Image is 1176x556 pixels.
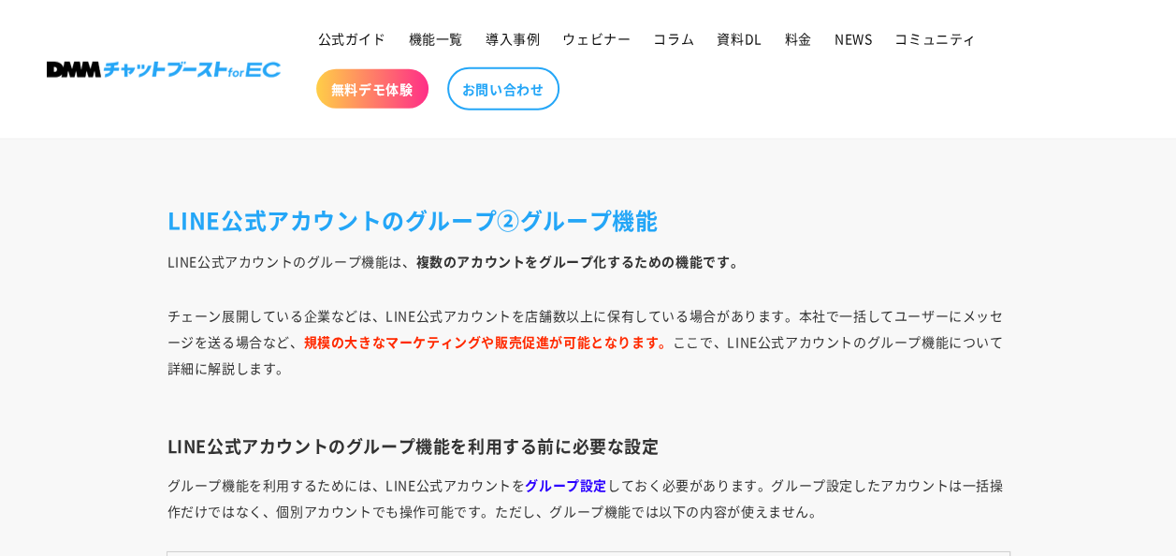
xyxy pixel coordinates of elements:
strong: グループ設定 [525,476,607,494]
span: お問い合わせ [462,80,544,97]
a: 料金 [774,19,823,58]
span: 公式ガイド [318,30,386,47]
strong: 規模の大きなマーケティングや販売促進が可能となります。 [304,332,673,351]
a: コミュニティ [883,19,988,58]
p: グループ機能を利用するためには、LINE公式アカウントを しておく必要があります。グループ設定したアカウントは一括操作だけではなく、個別アカウントでも操作可能です。ただし、グループ機能では以下の... [167,472,1009,524]
span: 料金 [785,30,812,47]
a: コラム [642,19,705,58]
h2: LINE公式アカウントのグループ②グループ機能 [167,205,1009,234]
span: コラム [653,30,694,47]
span: 資料DL [717,30,762,47]
span: 無料デモ体験 [331,80,414,97]
h3: LINE公式アカウントのグループ機能を利用する前に必要な設定 [167,435,1009,457]
span: NEWS [835,30,872,47]
img: 株式会社DMM Boost [47,62,281,78]
a: NEWS [823,19,883,58]
a: 無料デモ体験 [316,69,428,109]
a: 導入事例 [474,19,551,58]
span: コミュニティ [894,30,977,47]
p: LINE公式アカウントのグループ機能は、 [167,248,1009,274]
a: 機能一覧 [398,19,474,58]
a: お問い合わせ [447,67,559,110]
span: 導入事例 [486,30,540,47]
strong: 複数のアカウントをグループ化するための機能です。 [416,252,744,271]
a: 資料DL [705,19,773,58]
span: 機能一覧 [409,30,463,47]
p: チェーン展開している企業などは、LINE公式アカウントを店舗数以上に保有している場合があります。本社で一括してユーザーにメッセージを送る場合など、 ここで、LINE公式アカウントのグループ機能に... [167,302,1009,407]
a: ウェビナー [551,19,642,58]
span: ウェビナー [562,30,631,47]
a: 公式ガイド [307,19,398,58]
